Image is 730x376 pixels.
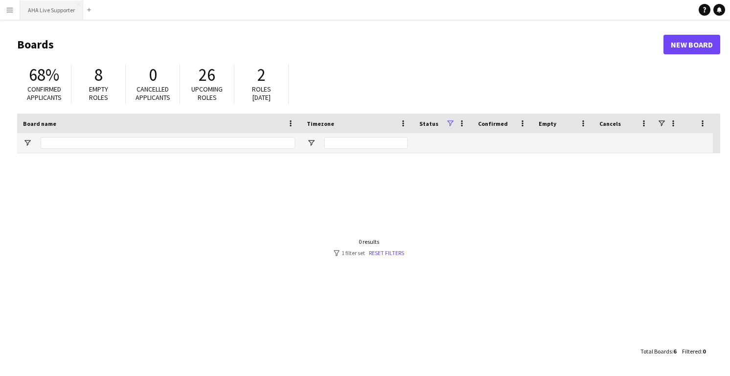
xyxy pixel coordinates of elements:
[23,139,32,147] button: Open Filter Menu
[23,120,56,127] span: Board name
[20,0,83,20] button: AHA Live Supporter
[673,348,676,355] span: 6
[17,37,663,52] h1: Boards
[41,137,295,149] input: Board name Filter Input
[191,85,223,102] span: Upcoming roles
[324,137,408,149] input: Timezone Filter Input
[419,120,438,127] span: Status
[703,348,706,355] span: 0
[640,342,676,361] div: :
[640,348,672,355] span: Total Boards
[29,64,59,86] span: 68%
[199,64,215,86] span: 26
[663,35,720,54] a: New Board
[682,342,706,361] div: :
[307,139,316,147] button: Open Filter Menu
[599,120,621,127] span: Cancels
[89,85,108,102] span: Empty roles
[94,64,103,86] span: 8
[307,120,334,127] span: Timezone
[252,85,271,102] span: Roles [DATE]
[334,249,404,257] div: 1 filter set
[334,238,404,245] div: 0 results
[682,348,701,355] span: Filtered
[478,120,508,127] span: Confirmed
[539,120,556,127] span: Empty
[27,85,62,102] span: Confirmed applicants
[257,64,266,86] span: 2
[369,249,404,257] a: Reset filters
[149,64,157,86] span: 0
[136,85,170,102] span: Cancelled applicants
